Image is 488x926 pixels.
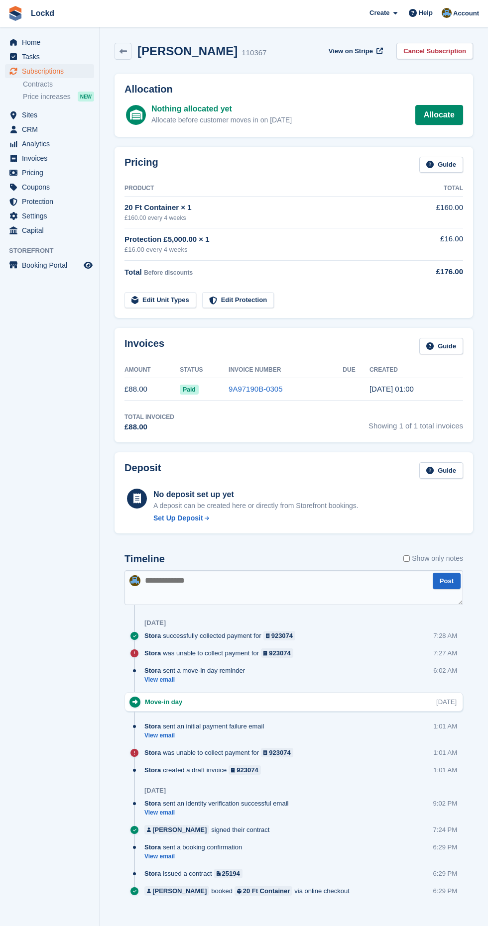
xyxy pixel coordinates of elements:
h2: [PERSON_NAME] [137,44,238,58]
div: created a draft invoice [144,765,266,775]
div: issued a contract [144,869,247,878]
span: Coupons [22,180,82,194]
h2: Pricing [124,157,158,173]
div: [DATE] [436,697,457,707]
th: Product [124,181,411,197]
div: Move-in day [145,697,187,707]
div: 7:28 AM [433,631,457,640]
a: 25194 [214,869,243,878]
div: Set Up Deposit [153,513,203,523]
span: Storefront [9,246,99,256]
td: £16.00 [411,228,463,260]
th: Due [343,362,369,378]
th: Total [411,181,463,197]
a: Preview store [82,259,94,271]
a: menu [5,258,94,272]
span: Total [124,268,142,276]
div: [DATE] [144,619,166,627]
th: Status [180,362,229,378]
span: Create [369,8,389,18]
span: Before discounts [144,269,193,276]
p: A deposit can be created here or directly from Storefront bookings. [153,501,359,511]
span: CRM [22,122,82,136]
div: sent an initial payment failure email [144,721,269,731]
div: 6:29 PM [433,886,457,896]
a: menu [5,166,94,180]
a: Guide [419,338,463,354]
th: Invoice Number [229,362,343,378]
a: Contracts [23,80,94,89]
a: menu [5,122,94,136]
div: 923074 [237,765,258,775]
div: 6:29 PM [433,842,457,852]
a: menu [5,195,94,208]
div: 110367 [242,47,266,59]
div: [DATE] [144,787,166,795]
td: £88.00 [124,378,180,401]
div: £176.00 [411,266,463,278]
a: 923074 [261,648,293,658]
th: Amount [124,362,180,378]
a: menu [5,64,94,78]
div: sent an identity verification successful email [144,799,293,808]
h2: Timeline [124,553,165,565]
h2: Invoices [124,338,164,354]
div: 9:02 PM [433,799,457,808]
a: menu [5,180,94,194]
span: Stora [144,721,161,731]
div: £16.00 every 4 weeks [124,245,411,255]
a: View email [144,852,247,861]
span: Protection [22,195,82,208]
div: 1:01 AM [433,748,457,757]
div: 1:01 AM [433,721,457,731]
div: [PERSON_NAME] [152,825,207,834]
span: Sites [22,108,82,122]
a: 923074 [229,765,261,775]
span: Subscriptions [22,64,82,78]
div: sent a move-in day reminder [144,666,250,675]
div: successfully collected payment for [144,631,300,640]
span: Stora [144,666,161,675]
span: Analytics [22,137,82,151]
img: stora-icon-8386f47178a22dfd0bd8f6a31ec36ba5ce8667c1dd55bd0f319d3a0aa187defe.svg [8,6,23,21]
div: 1:01 AM [433,765,457,775]
span: Price increases [23,92,71,102]
button: Post [433,573,461,589]
span: Booking Portal [22,258,82,272]
a: Set Up Deposit [153,513,359,523]
div: 923074 [269,748,290,757]
img: Paul Budding [129,575,140,586]
span: Tasks [22,50,82,64]
span: Capital [22,223,82,237]
td: £160.00 [411,197,463,228]
a: Price increases NEW [23,91,94,102]
time: 2025-09-26 00:00:57 UTC [369,385,414,393]
div: 6:29 PM [433,869,457,878]
div: sent a booking confirmation [144,842,247,852]
div: No deposit set up yet [153,489,359,501]
div: Total Invoiced [124,412,174,421]
a: menu [5,151,94,165]
div: Allocate before customer moves in on [DATE] [151,115,292,125]
a: View email [144,676,250,684]
a: 20 Ft Container [235,886,292,896]
div: was unable to collect payment for [144,748,298,757]
span: Stora [144,765,161,775]
span: Help [419,8,433,18]
a: menu [5,108,94,122]
a: Guide [419,157,463,173]
span: Home [22,35,82,49]
div: 20 Ft Container [243,886,290,896]
a: menu [5,137,94,151]
span: Stora [144,842,161,852]
div: 923074 [269,648,290,658]
a: [PERSON_NAME] [144,886,209,896]
a: View email [144,731,269,740]
label: Show only notes [403,553,463,564]
a: 9A97190B-0305 [229,385,282,393]
div: 20 Ft Container × 1 [124,202,411,213]
a: View email [144,809,293,817]
div: 7:24 PM [433,825,457,834]
div: 7:27 AM [433,648,457,658]
img: Paul Budding [442,8,452,18]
